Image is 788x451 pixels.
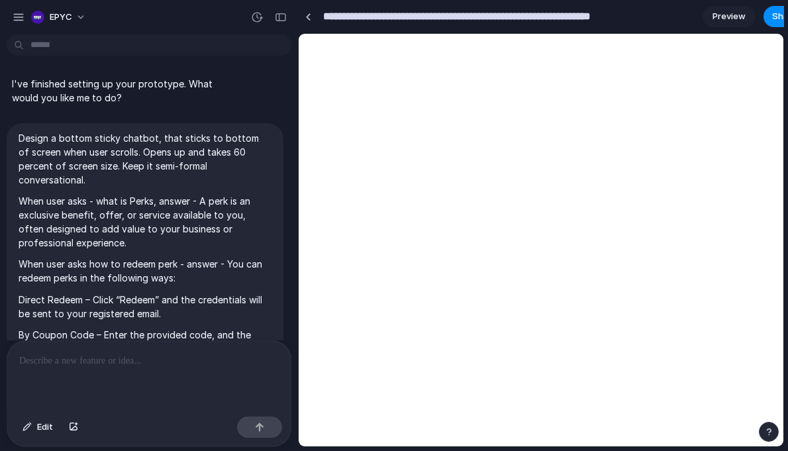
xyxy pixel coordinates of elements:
p: I've finished setting up your prototype. What would you like me to do? [12,77,233,105]
p: Direct Redeem – Click “Redeem” and the credentials will be sent to your registered email. [19,293,271,321]
span: Edit [37,421,53,434]
p: When user asks how to redeem perk - answer - You can redeem perks in the following ways: [19,257,271,285]
a: Preview [703,6,756,27]
p: Design a bottom sticky chatbot, that sticks to bottom of screen when user scrolls. Opens up and t... [19,131,271,187]
span: Preview [713,10,746,23]
p: By Coupon Code – Enter the provided code, and the credentials will be emailed to you. [19,328,271,356]
p: When user asks - what is Perks, answer - A perk is an exclusive benefit, offer, or service availa... [19,194,271,250]
button: EPYC [26,7,93,28]
span: EPYC [50,11,72,24]
button: Edit [16,417,60,438]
